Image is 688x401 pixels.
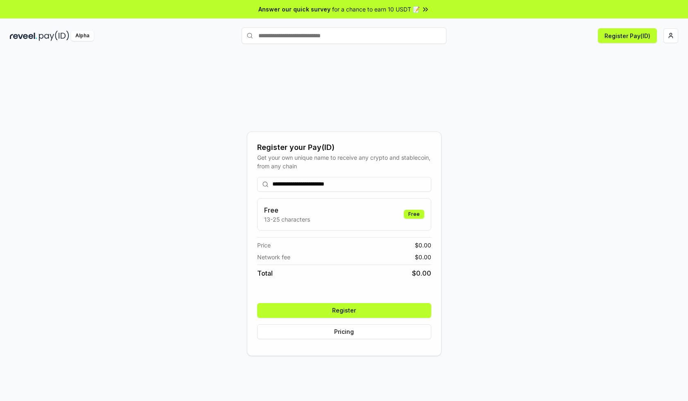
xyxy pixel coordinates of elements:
button: Register [257,303,431,318]
span: $ 0.00 [415,253,431,261]
button: Register Pay(ID) [598,28,657,43]
span: Price [257,241,271,249]
span: Answer our quick survey [258,5,330,14]
p: 13-25 characters [264,215,310,224]
span: $ 0.00 [415,241,431,249]
img: reveel_dark [10,31,37,41]
h3: Free [264,205,310,215]
div: Get your own unique name to receive any crypto and stablecoin, from any chain [257,153,431,170]
div: Free [404,210,424,219]
img: pay_id [39,31,69,41]
span: for a chance to earn 10 USDT 📝 [332,5,420,14]
div: Register your Pay(ID) [257,142,431,153]
button: Pricing [257,324,431,339]
span: $ 0.00 [412,268,431,278]
div: Alpha [71,31,94,41]
span: Network fee [257,253,290,261]
span: Total [257,268,273,278]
